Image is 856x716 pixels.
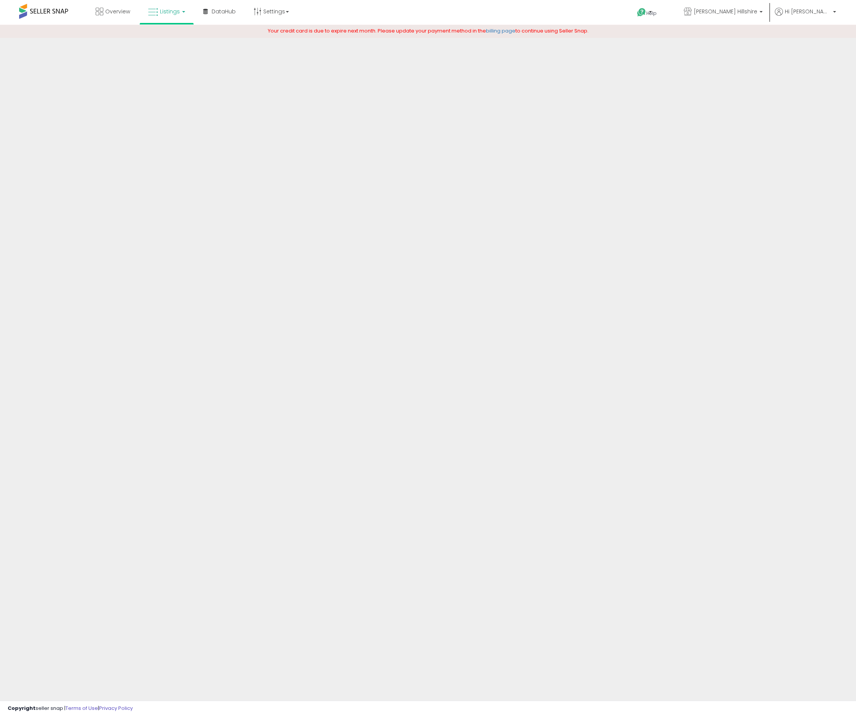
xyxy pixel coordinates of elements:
[694,8,757,15] span: [PERSON_NAME] Hillshire
[486,27,515,34] a: billing page
[775,8,836,25] a: Hi [PERSON_NAME]
[160,8,180,15] span: Listings
[785,8,831,15] span: Hi [PERSON_NAME]
[212,8,236,15] span: DataHub
[268,27,589,34] span: Your credit card is due to expire next month. Please update your payment method in the to continu...
[646,10,657,16] span: Help
[637,8,646,17] i: Get Help
[105,8,130,15] span: Overview
[631,2,672,25] a: Help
